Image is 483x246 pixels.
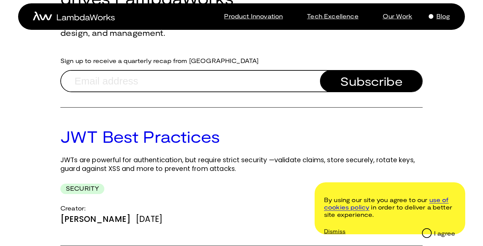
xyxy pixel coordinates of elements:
a: Our Work [375,6,412,26]
a: JWT Best Practices [60,127,220,146]
input: Email address [61,71,320,91]
p: By using our site you agree to our in order to deliver a better site experience. [324,196,455,218]
p: Our Work [383,12,412,20]
div: [PERSON_NAME] [60,214,130,224]
p: Tech Excellence [307,12,358,20]
button: Subscribe [320,70,423,92]
label: Sign up to receive a quarterly recap from [GEOGRAPHIC_DATA] [60,57,423,65]
span: Subscribe [340,75,403,87]
a: Tech Excellence [299,6,358,26]
a: home-icon [33,11,115,21]
a: Blog [428,6,450,26]
p: Dismiss [324,228,345,234]
div: I agree [434,230,455,237]
a: /cookie-and-privacy-policy [324,196,449,211]
div: Creator: [60,205,162,212]
h2: Written by the people of [GEOGRAPHIC_DATA], sharing their thoughts on engineering, design, and ma... [60,19,423,37]
div: Security [60,184,104,194]
p: Blog [436,12,450,20]
div: [DATE] [136,214,162,224]
p: JWTs are powerful for authentication, but require strict security —validate claims, store securel... [60,156,423,173]
p: Product Innovation [224,12,283,20]
a: Product Innovation [216,6,283,26]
